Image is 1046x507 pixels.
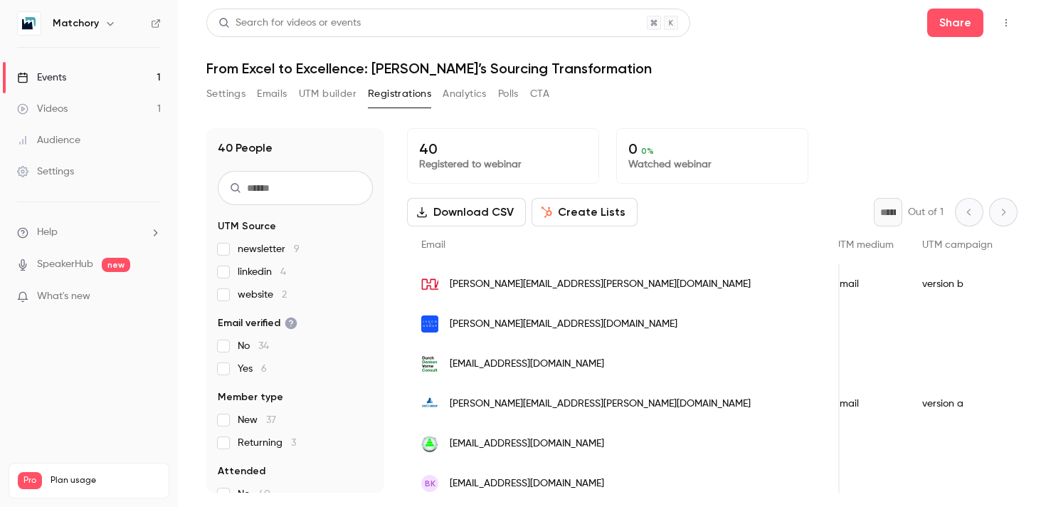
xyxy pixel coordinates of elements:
button: UTM builder [299,83,356,105]
span: 9 [294,244,300,254]
span: Email verified [218,316,297,330]
h6: Matchory [53,16,99,31]
span: 34 [258,341,269,351]
p: 0 [628,140,796,157]
span: UTM medium [834,240,894,250]
h1: 40 People [218,140,273,157]
span: Member type [218,390,283,404]
span: 6 [261,364,267,374]
p: Registered to webinar [419,157,587,172]
span: [PERSON_NAME][EMAIL_ADDRESS][PERSON_NAME][DOMAIN_NAME] [450,397,751,412]
span: [PERSON_NAME][EMAIL_ADDRESS][PERSON_NAME][DOMAIN_NAME] [450,277,751,292]
div: version a [908,384,1007,424]
span: UTM campaign [922,240,993,250]
span: Yes [238,362,267,376]
button: Share [927,9,983,37]
button: Polls [498,83,519,105]
div: Search for videos or events [218,16,361,31]
span: 37 [266,415,276,425]
span: Pro [18,472,42,489]
span: New [238,413,276,427]
span: Help [37,225,58,240]
span: Attended [218,464,265,479]
span: [EMAIL_ADDRESS][DOMAIN_NAME] [450,357,604,372]
span: 4 [280,267,286,277]
span: No [238,339,269,353]
span: UTM Source [218,219,276,234]
div: email [820,264,908,304]
span: [PERSON_NAME][EMAIL_ADDRESS][DOMAIN_NAME] [450,317,677,332]
span: 0 % [641,146,654,156]
button: Analytics [443,83,487,105]
button: CTA [530,83,549,105]
div: Settings [17,164,74,179]
span: [EMAIL_ADDRESS][DOMAIN_NAME] [450,437,604,451]
span: new [102,258,130,272]
span: linkedin [238,265,286,279]
button: Create Lists [532,198,638,226]
img: dietz-group.de [421,395,438,412]
button: Settings [206,83,245,105]
button: Emails [257,83,287,105]
img: Matchory [18,12,41,35]
div: version b [908,264,1007,304]
span: What's new [37,289,90,304]
span: 40 [258,489,270,499]
button: Registrations [368,83,431,105]
span: Email [421,240,445,250]
span: [EMAIL_ADDRESS][DOMAIN_NAME] [450,476,604,491]
span: website [238,288,287,302]
p: 40 [419,140,587,157]
span: Returning [238,436,296,450]
p: Watched webinar [628,157,796,172]
img: ivecogroup.com [421,315,438,333]
div: Audience [17,133,80,147]
p: Out of 1 [908,205,944,219]
img: hawe.de [421,276,438,293]
li: help-dropdown-opener [17,225,161,240]
span: No [238,487,270,501]
img: kara-trading.de [421,435,438,452]
span: 3 [291,438,296,448]
span: 2 [282,290,287,300]
h1: From Excel to Excellence: [PERSON_NAME]’s Sourcing Transformation [206,60,1018,77]
span: newsletter [238,242,300,256]
div: Videos [17,102,68,116]
span: Plan usage [51,475,160,486]
span: BK [425,477,435,490]
a: SpeakerHub [37,257,93,272]
button: Download CSV [407,198,526,226]
div: email [820,384,908,424]
img: durchdenkenvorne.de [421,355,438,372]
div: Events [17,70,66,85]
